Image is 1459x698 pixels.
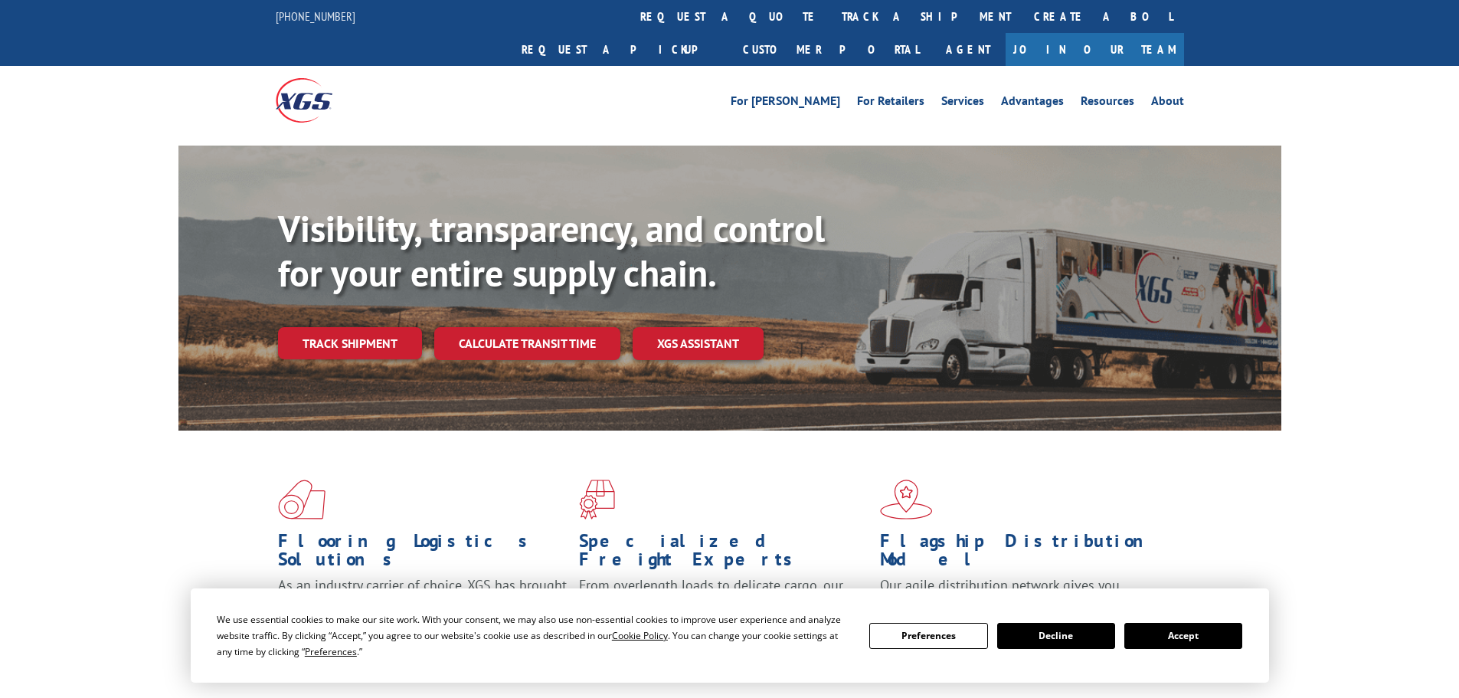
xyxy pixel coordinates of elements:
[510,33,731,66] a: Request a pickup
[997,623,1115,649] button: Decline
[612,629,668,642] span: Cookie Policy
[191,588,1269,683] div: Cookie Consent Prompt
[278,576,567,631] span: As an industry carrier of choice, XGS has brought innovation and dedication to flooring logistics...
[579,532,869,576] h1: Specialized Freight Experts
[217,611,851,660] div: We use essential cookies to make our site work. With your consent, we may also use non-essential ...
[731,95,840,112] a: For [PERSON_NAME]
[278,480,325,519] img: xgs-icon-total-supply-chain-intelligence-red
[880,532,1169,576] h1: Flagship Distribution Model
[579,576,869,644] p: From overlength loads to delicate cargo, our experienced staff knows the best way to move your fr...
[633,327,764,360] a: XGS ASSISTANT
[276,8,355,24] a: [PHONE_NUMBER]
[880,576,1162,612] span: Our agile distribution network gives you nationwide inventory management on demand.
[869,623,987,649] button: Preferences
[305,645,357,658] span: Preferences
[941,95,984,112] a: Services
[1124,623,1242,649] button: Accept
[434,327,620,360] a: Calculate transit time
[1081,95,1134,112] a: Resources
[579,480,615,519] img: xgs-icon-focused-on-flooring-red
[1151,95,1184,112] a: About
[880,480,933,519] img: xgs-icon-flagship-distribution-model-red
[857,95,924,112] a: For Retailers
[1001,95,1064,112] a: Advantages
[278,205,825,297] b: Visibility, transparency, and control for your entire supply chain.
[278,532,568,576] h1: Flooring Logistics Solutions
[731,33,931,66] a: Customer Portal
[931,33,1006,66] a: Agent
[1006,33,1184,66] a: Join Our Team
[278,327,422,359] a: Track shipment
